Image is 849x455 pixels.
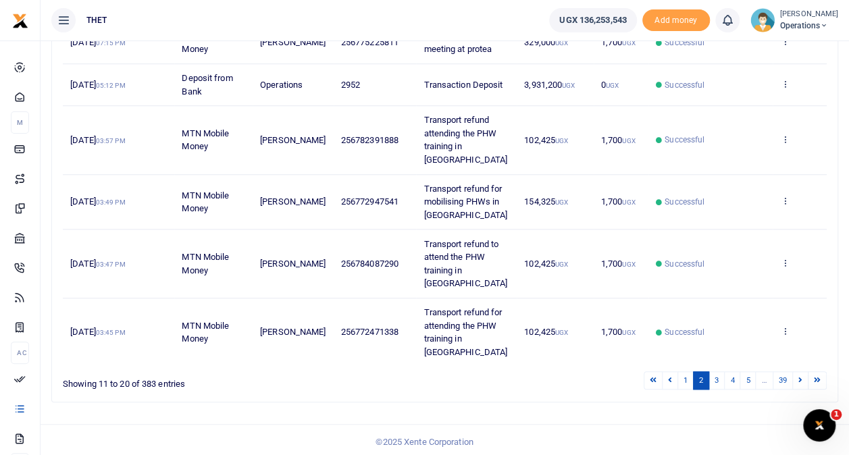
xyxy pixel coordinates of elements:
[665,196,704,208] span: Successful
[665,79,704,91] span: Successful
[70,37,125,47] span: [DATE]
[831,409,842,420] span: 1
[182,73,232,97] span: Deposit from Bank
[750,8,775,32] img: profile-user
[96,137,126,144] small: 03:57 PM
[606,82,619,89] small: UGX
[423,239,507,289] span: Transport refund to attend the PHW training in [GEOGRAPHIC_DATA]
[665,258,704,270] span: Successful
[11,111,29,134] li: M
[601,135,636,145] span: 1,700
[562,82,575,89] small: UGX
[601,196,636,207] span: 1,700
[96,261,126,268] small: 03:47 PM
[750,8,838,32] a: profile-user [PERSON_NAME] Operations
[601,259,636,269] span: 1,700
[70,196,125,207] span: [DATE]
[182,321,229,344] span: MTN Mobile Money
[341,327,398,337] span: 256772471338
[341,37,398,47] span: 256775225811
[549,8,637,32] a: UGX 136,253,543
[524,135,568,145] span: 102,425
[260,37,326,47] span: [PERSON_NAME]
[70,80,125,90] span: [DATE]
[780,9,838,20] small: [PERSON_NAME]
[665,326,704,338] span: Successful
[555,39,568,47] small: UGX
[12,13,28,29] img: logo-small
[642,9,710,32] span: Add money
[677,371,694,390] a: 1
[96,82,126,89] small: 05:12 PM
[70,135,125,145] span: [DATE]
[622,198,635,206] small: UGX
[724,371,740,390] a: 4
[260,80,303,90] span: Operations
[622,261,635,268] small: UGX
[341,259,398,269] span: 256784087290
[622,137,635,144] small: UGX
[601,37,636,47] span: 1,700
[260,196,326,207] span: [PERSON_NAME]
[81,14,112,26] span: THET
[423,80,503,90] span: Transaction Deposit
[96,39,126,47] small: 07:15 PM
[63,370,376,391] div: Showing 11 to 20 of 383 entries
[12,15,28,25] a: logo-small logo-large logo-large
[260,327,326,337] span: [PERSON_NAME]
[524,327,568,337] span: 102,425
[555,261,568,268] small: UGX
[341,80,360,90] span: 2952
[524,259,568,269] span: 102,425
[559,14,627,27] span: UGX 136,253,543
[740,371,756,390] a: 5
[341,196,398,207] span: 256772947541
[341,135,398,145] span: 256782391888
[665,36,704,49] span: Successful
[773,371,793,390] a: 39
[693,371,709,390] a: 2
[524,80,575,90] span: 3,931,200
[182,128,229,152] span: MTN Mobile Money
[260,259,326,269] span: [PERSON_NAME]
[555,329,568,336] small: UGX
[622,39,635,47] small: UGX
[642,9,710,32] li: Toup your wallet
[182,190,229,214] span: MTN Mobile Money
[544,8,642,32] li: Wallet ballance
[70,259,125,269] span: [DATE]
[260,135,326,145] span: [PERSON_NAME]
[11,342,29,364] li: Ac
[182,252,229,275] span: MTN Mobile Money
[709,371,725,390] a: 3
[622,329,635,336] small: UGX
[555,137,568,144] small: UGX
[423,184,507,220] span: Transport refund for mobilising PHWs in [GEOGRAPHIC_DATA]
[96,198,126,206] small: 03:49 PM
[665,134,704,146] span: Successful
[780,20,838,32] span: Operations
[601,327,636,337] span: 1,700
[524,196,568,207] span: 154,325
[524,37,568,47] span: 329,000
[423,307,507,357] span: Transport refund for attending the PHW training in [GEOGRAPHIC_DATA]
[70,327,125,337] span: [DATE]
[96,329,126,336] small: 03:45 PM
[423,115,507,165] span: Transport refund attending the PHW training in [GEOGRAPHIC_DATA]
[803,409,835,441] iframe: Intercom live chat
[555,198,568,206] small: UGX
[601,80,619,90] span: 0
[642,14,710,24] a: Add money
